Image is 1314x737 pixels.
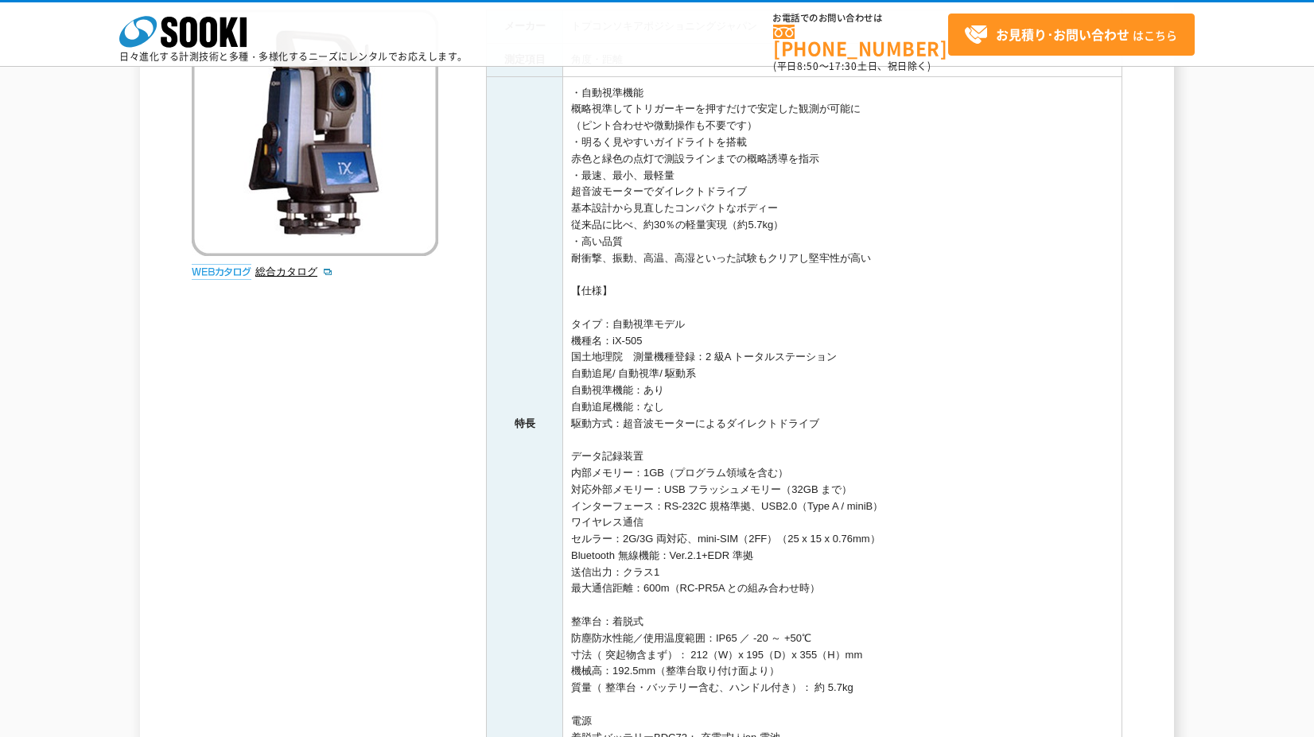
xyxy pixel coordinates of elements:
span: お電話でのお問い合わせは [773,14,948,23]
a: 総合カタログ [255,266,333,277]
span: (平日 ～ 土日、祝日除く) [773,59,931,73]
a: [PHONE_NUMBER] [773,25,948,57]
p: 日々進化する計測技術と多種・多様化するニーズにレンタルでお応えします。 [119,52,468,61]
strong: お見積り･お問い合わせ [996,25,1129,44]
span: はこちら [964,23,1177,47]
img: トータルステーション iX-505 [192,10,438,256]
span: 17:30 [829,59,857,73]
img: webカタログ [192,264,251,280]
span: 8:50 [797,59,819,73]
a: お見積り･お問い合わせはこちら [948,14,1195,56]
